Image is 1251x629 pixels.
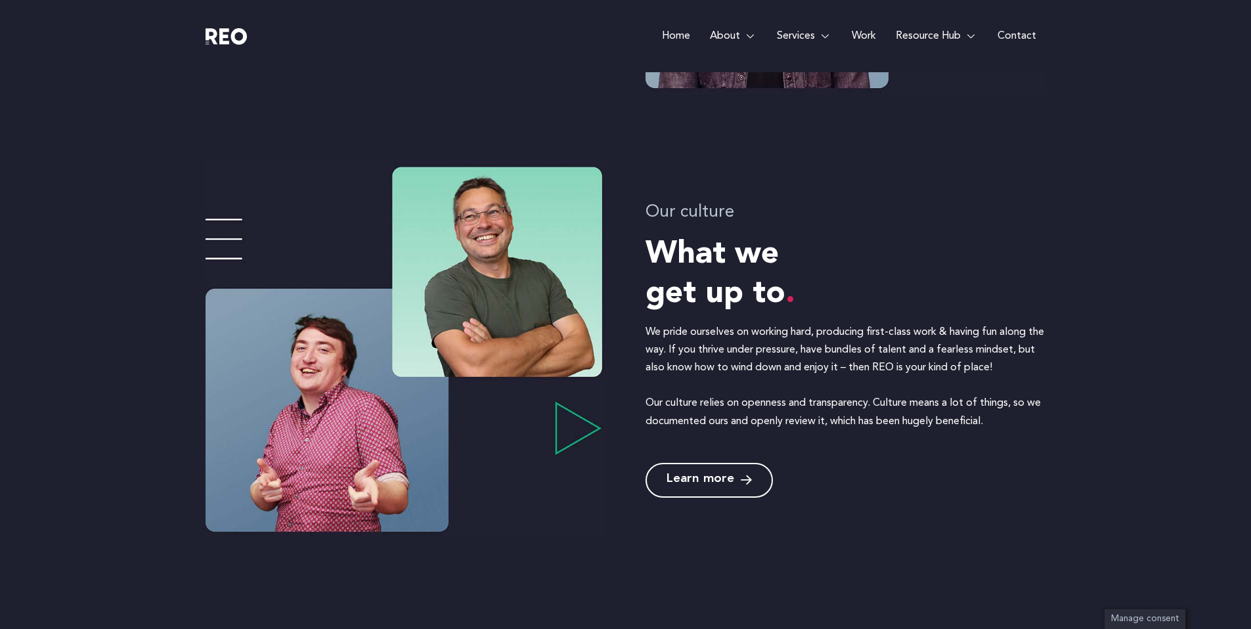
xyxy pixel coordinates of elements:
h4: Our culture [646,200,1046,225]
a: Learn more [646,463,773,498]
span: What we get up to [646,239,795,310]
span: Learn more [667,474,734,487]
span: Manage consent [1111,615,1179,623]
span: We pride ourselves on working hard, producing first-class work & having fun along the way. If you... [646,327,1047,427]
